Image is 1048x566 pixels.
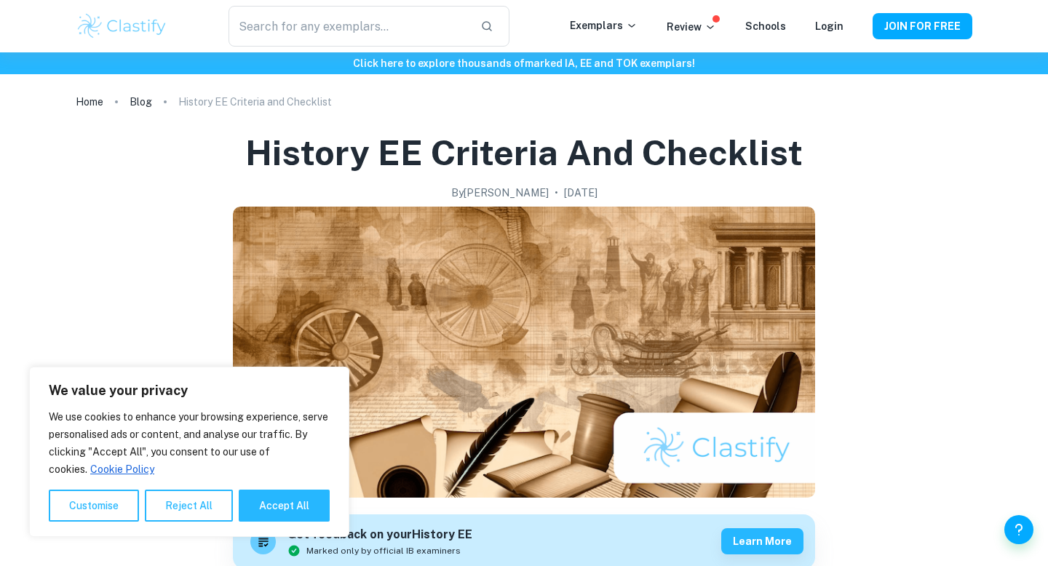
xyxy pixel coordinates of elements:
[306,544,461,557] span: Marked only by official IB examiners
[76,12,168,41] img: Clastify logo
[1004,515,1033,544] button: Help and Feedback
[721,528,803,554] button: Learn more
[287,526,472,544] h6: Get feedback on your History EE
[130,92,152,112] a: Blog
[873,13,972,39] button: JOIN FOR FREE
[245,129,803,176] h1: History EE Criteria and Checklist
[564,185,598,201] h2: [DATE]
[667,19,716,35] p: Review
[570,17,638,33] p: Exemplars
[49,490,139,522] button: Customise
[555,185,558,201] p: •
[815,20,843,32] a: Login
[90,463,155,476] a: Cookie Policy
[451,185,549,201] h2: By [PERSON_NAME]
[178,94,332,110] p: History EE Criteria and Checklist
[49,382,330,399] p: We value your privacy
[3,55,1045,71] h6: Click here to explore thousands of marked IA, EE and TOK exemplars !
[233,207,815,498] img: History EE Criteria and Checklist cover image
[145,490,233,522] button: Reject All
[76,92,103,112] a: Home
[745,20,786,32] a: Schools
[229,6,469,47] input: Search for any exemplars...
[49,408,330,478] p: We use cookies to enhance your browsing experience, serve personalised ads or content, and analys...
[29,367,349,537] div: We value your privacy
[239,490,330,522] button: Accept All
